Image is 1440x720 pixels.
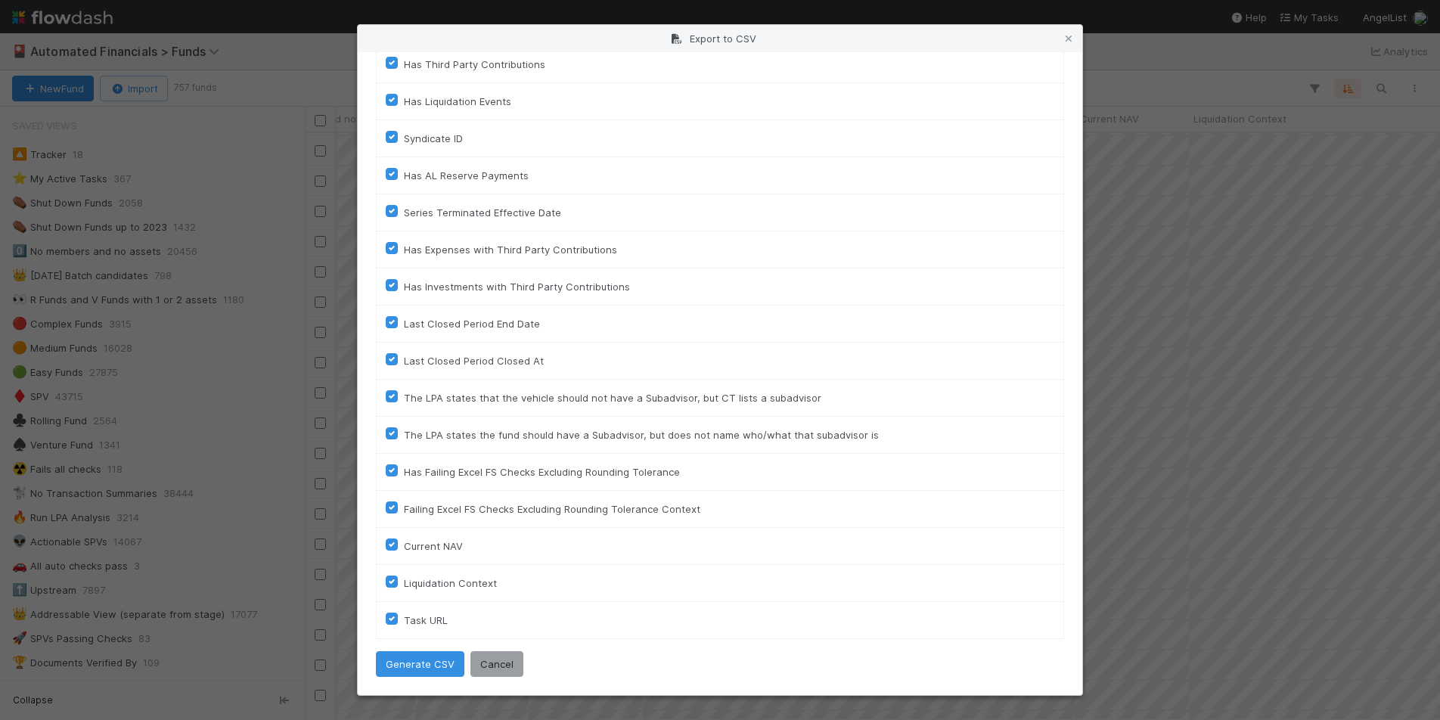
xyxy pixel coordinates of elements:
[404,278,630,296] label: Has Investments with Third Party Contributions
[404,315,540,333] label: Last Closed Period End Date
[404,352,544,370] label: Last Closed Period Closed At
[470,651,523,677] button: Cancel
[404,611,448,629] label: Task URL
[404,129,463,147] label: Syndicate ID
[404,574,497,592] label: Liquidation Context
[376,651,464,677] button: Generate CSV
[404,55,545,73] label: Has Third Party Contributions
[404,241,617,259] label: Has Expenses with Third Party Contributions
[404,389,821,407] label: The LPA states that the vehicle should not have a Subadvisor, but CT lists a subadvisor
[404,463,680,481] label: Has Failing Excel FS Checks Excluding Rounding Tolerance
[404,500,700,518] label: Failing Excel FS Checks Excluding Rounding Tolerance Context
[404,166,529,185] label: Has AL Reserve Payments
[404,426,879,444] label: The LPA states the fund should have a Subadvisor, but does not name who/what that subadvisor is
[358,25,1082,52] div: Export to CSV
[404,92,511,110] label: Has Liquidation Events
[404,537,463,555] label: Current NAV
[404,203,561,222] label: Series Terminated Effective Date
